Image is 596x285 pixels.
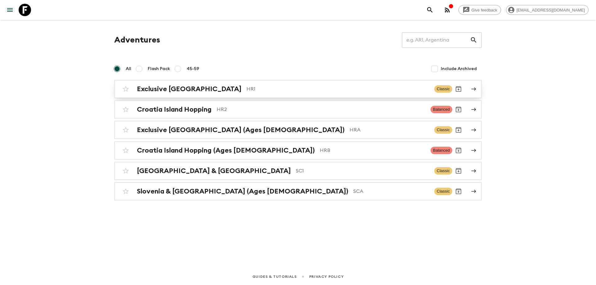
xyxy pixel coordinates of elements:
[434,167,452,175] span: Classic
[452,83,465,95] button: Archive
[137,85,242,93] h2: Exclusive [GEOGRAPHIC_DATA]
[431,106,452,113] span: Balanced
[424,4,436,16] button: search adventures
[468,8,501,12] span: Give feedback
[4,4,16,16] button: menu
[114,34,160,46] h1: Adventures
[114,80,482,98] a: Exclusive [GEOGRAPHIC_DATA]HR1ClassicArchive
[431,147,452,154] span: Balanced
[114,100,482,118] a: Croatia Island HoppingHR2BalancedArchive
[452,144,465,157] button: Archive
[137,105,212,114] h2: Croatia Island Hopping
[434,188,452,195] span: Classic
[296,167,429,175] p: SC1
[246,85,429,93] p: HR1
[309,273,344,280] a: Privacy Policy
[513,8,588,12] span: [EMAIL_ADDRESS][DOMAIN_NAME]
[402,31,470,49] input: e.g. AR1, Argentina
[114,121,482,139] a: Exclusive [GEOGRAPHIC_DATA] (Ages [DEMOGRAPHIC_DATA])HRAClassicArchive
[126,66,131,72] span: All
[452,165,465,177] button: Archive
[353,188,429,195] p: SCA
[114,182,482,200] a: Slovenia & [GEOGRAPHIC_DATA] (Ages [DEMOGRAPHIC_DATA])SCAClassicArchive
[137,187,348,195] h2: Slovenia & [GEOGRAPHIC_DATA] (Ages [DEMOGRAPHIC_DATA])
[452,103,465,116] button: Archive
[434,85,452,93] span: Classic
[217,106,426,113] p: HR2
[350,126,429,134] p: HRA
[137,146,315,154] h2: Croatia Island Hopping (Ages [DEMOGRAPHIC_DATA])
[114,162,482,180] a: [GEOGRAPHIC_DATA] & [GEOGRAPHIC_DATA]SC1ClassicArchive
[441,66,477,72] span: Include Archived
[187,66,199,72] span: 45-59
[148,66,170,72] span: Flash Pack
[434,126,452,134] span: Classic
[114,141,482,159] a: Croatia Island Hopping (Ages [DEMOGRAPHIC_DATA])HRBBalancedArchive
[320,147,426,154] p: HRB
[137,126,345,134] h2: Exclusive [GEOGRAPHIC_DATA] (Ages [DEMOGRAPHIC_DATA])
[506,5,589,15] div: [EMAIL_ADDRESS][DOMAIN_NAME]
[137,167,291,175] h2: [GEOGRAPHIC_DATA] & [GEOGRAPHIC_DATA]
[458,5,501,15] a: Give feedback
[252,273,297,280] a: Guides & Tutorials
[452,185,465,198] button: Archive
[452,124,465,136] button: Archive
